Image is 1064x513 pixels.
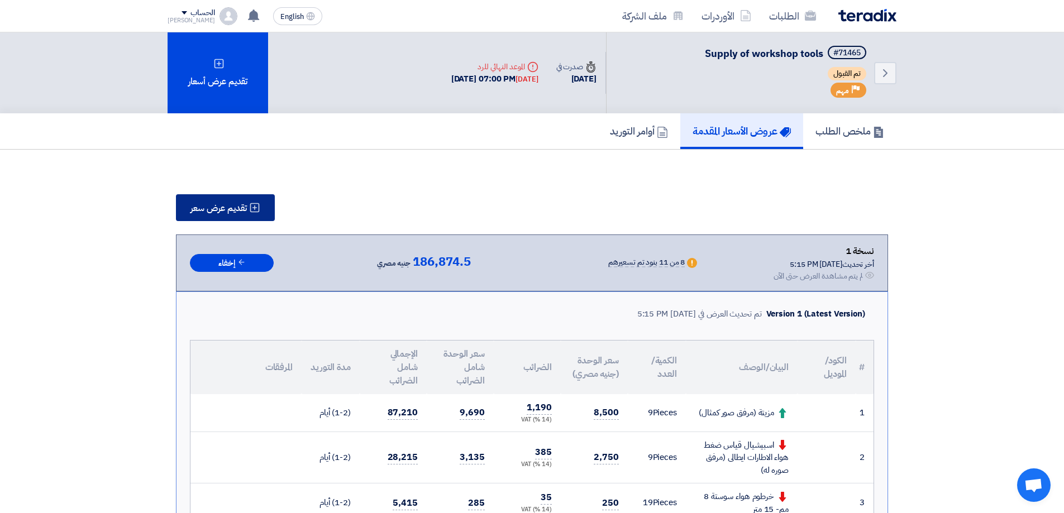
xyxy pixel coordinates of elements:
a: الطلبات [760,3,825,29]
div: [DATE] 07:00 PM [451,73,538,85]
div: اسبيشيال قياس ضغط هواء الاطارات ايطالى (مرفق صوره له) [695,439,789,477]
h5: Supply of workshop tools [705,46,869,61]
div: لم يتم مشاهدة العرض حتى الآن [774,270,863,282]
td: Pieces [628,432,686,483]
span: 5,415 [393,496,418,510]
h5: عروض الأسعار المقدمة [693,124,791,137]
div: [DATE] [556,73,597,85]
button: إخفاء [190,254,274,272]
img: Teradix logo [838,9,896,22]
th: المرفقات [190,341,302,394]
div: [DATE] [516,74,538,85]
span: 3,135 [460,450,485,464]
span: 9,690 [460,406,485,420]
div: أخر تحديث [DATE] 5:15 PM [774,258,874,270]
th: سعر الوحدة شامل الضرائب [427,341,494,394]
span: جنيه مصري [377,257,411,270]
div: 8 من 11 بنود تم تسعيرهم [608,258,685,267]
td: 1 [856,394,874,432]
a: ملخص الطلب [803,113,896,149]
span: 1,190 [527,401,552,415]
span: English [280,13,304,21]
div: #71465 [833,49,861,57]
div: الحساب [190,8,214,18]
span: 19 [643,496,653,509]
div: تم تحديث العرض في [DATE] 5:15 PM [637,308,762,320]
h5: ملخص الطلب [815,124,884,137]
div: (14 %) VAT [503,415,552,425]
span: 186,874.5 [413,255,471,269]
a: أوامر التوريد [598,113,680,149]
span: 2,750 [594,450,619,464]
span: 28,215 [388,450,418,464]
th: سعر الوحدة (جنيه مصري) [561,341,628,394]
span: مهم [836,85,849,96]
td: Pieces [628,394,686,432]
a: ملف الشركة [613,3,693,29]
a: عروض الأسعار المقدمة [680,113,803,149]
button: English [273,7,322,25]
div: (14 %) VAT [503,460,552,469]
div: تقديم عرض أسعار [168,32,268,113]
td: 2 [856,432,874,483]
div: نسخة 1 [774,244,874,258]
th: الكمية/العدد [628,341,686,394]
span: 250 [602,496,619,510]
div: الموعد النهائي للرد [451,61,538,73]
td: (1-2) أيام [302,394,360,432]
th: البيان/الوصف [686,341,798,394]
span: 35 [541,491,552,505]
span: 285 [468,496,485,510]
div: دردشة مفتوحة [1017,468,1051,502]
span: تقديم عرض سعر [190,204,247,213]
div: [PERSON_NAME] [168,17,215,23]
td: (1-2) أيام [302,432,360,483]
span: تم القبول [828,67,866,80]
span: 8,500 [594,406,619,420]
th: # [856,341,874,394]
span: 9 [648,406,653,419]
img: profile_test.png [220,7,237,25]
a: الأوردرات [693,3,760,29]
th: مدة التوريد [302,341,360,394]
span: 87,210 [388,406,418,420]
div: Version 1 (Latest Version) [766,308,865,320]
th: الإجمالي شامل الضرائب [360,341,427,394]
span: 385 [535,445,552,459]
th: الضرائب [494,341,561,394]
button: تقديم عرض سعر [176,194,275,221]
th: الكود/الموديل [798,341,856,394]
span: Supply of workshop tools [705,46,823,61]
span: 9 [648,451,653,463]
div: مزيتة (مرفق صور كمثال) [695,406,789,419]
h5: أوامر التوريد [610,124,668,137]
div: صدرت في [556,61,597,73]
